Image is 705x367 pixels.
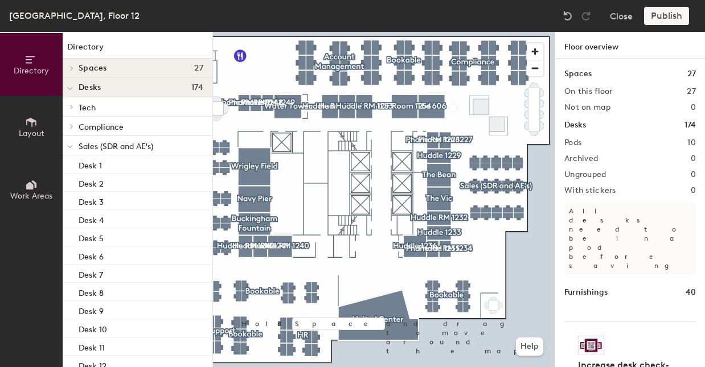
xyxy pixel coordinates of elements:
[562,10,573,22] img: Undo
[79,122,124,132] span: Compliance
[564,286,608,299] h1: Furnishings
[63,41,212,59] h1: Directory
[79,142,153,151] span: Sales (SDR and AE's)
[610,7,633,25] button: Close
[686,286,696,299] h1: 40
[79,249,104,262] p: Desk 6
[79,321,107,335] p: Desk 10
[691,154,696,163] h2: 0
[564,87,613,96] h2: On this floor
[79,158,102,171] p: Desk 1
[684,119,696,131] h1: 174
[79,176,104,189] p: Desk 2
[79,103,96,113] span: Tech
[14,66,49,76] span: Directory
[687,138,696,147] h2: 10
[19,129,44,138] span: Layout
[564,154,598,163] h2: Archived
[9,9,140,23] div: [GEOGRAPHIC_DATA], Floor 12
[79,64,107,73] span: Spaces
[516,337,543,356] button: Help
[194,64,203,73] span: 27
[79,285,104,298] p: Desk 8
[79,340,105,353] p: Desk 11
[564,170,606,179] h2: Ungrouped
[691,170,696,179] h2: 0
[79,303,104,316] p: Desk 9
[564,103,610,112] h2: Not on map
[79,267,103,280] p: Desk 7
[564,186,616,195] h2: With stickers
[555,32,705,59] h1: Floor overview
[79,194,104,207] p: Desk 3
[79,83,101,92] span: Desks
[564,202,696,275] p: All desks need to be in a pod before saving
[79,212,104,225] p: Desk 4
[578,336,604,355] img: Sticker logo
[687,68,696,80] h1: 27
[691,186,696,195] h2: 0
[687,87,696,96] h2: 27
[10,191,52,201] span: Work Areas
[79,230,104,244] p: Desk 5
[580,10,592,22] img: Redo
[691,103,696,112] h2: 0
[191,83,203,92] span: 174
[564,138,581,147] h2: Pods
[564,119,586,131] h1: Desks
[564,68,592,80] h1: Spaces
